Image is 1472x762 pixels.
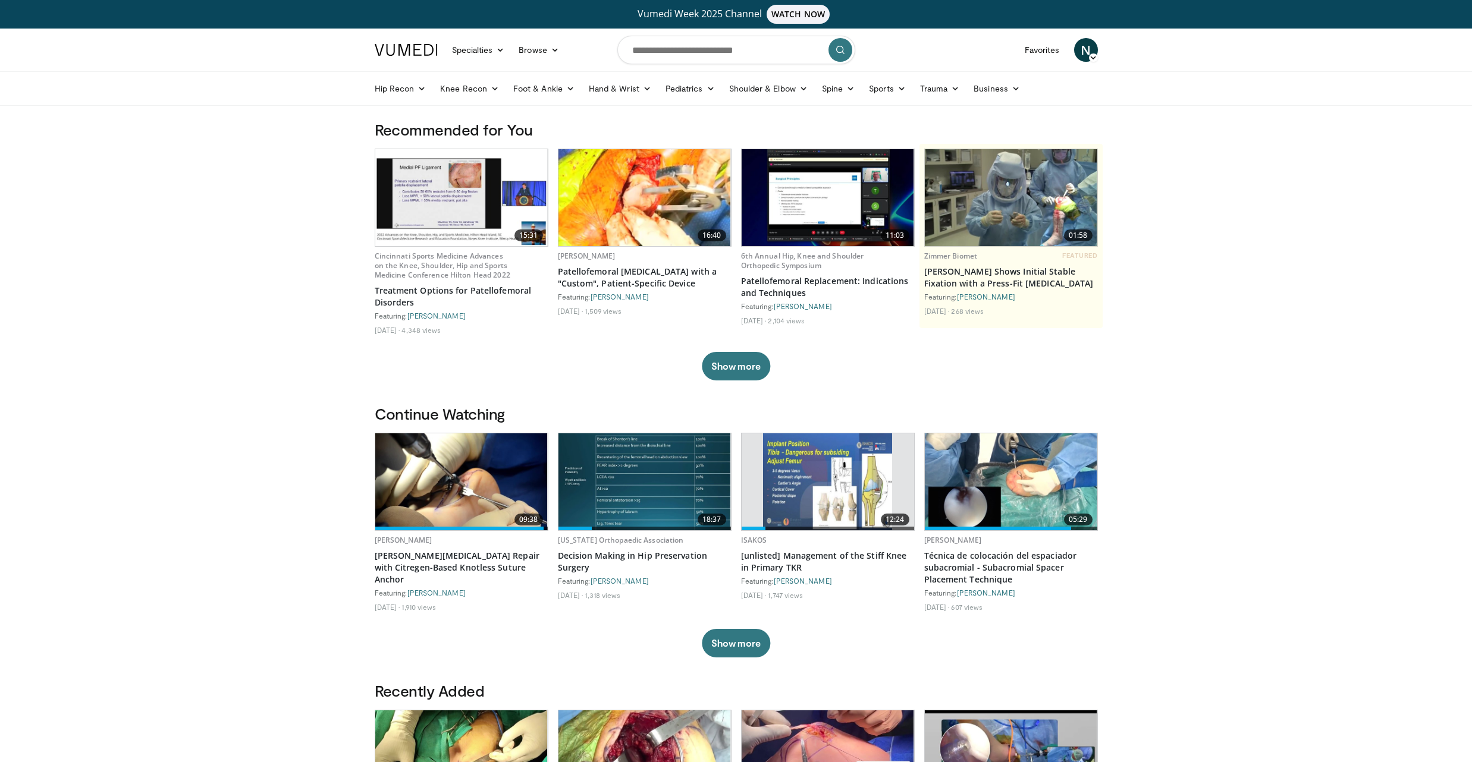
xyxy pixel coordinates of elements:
[407,311,466,320] a: [PERSON_NAME]
[558,251,616,261] a: [PERSON_NAME]
[617,36,855,64] input: Search topics, interventions
[741,550,915,574] a: [unlisted] Management of the Stiff Knee in Primary TKR
[957,292,1015,301] a: [PERSON_NAME]
[742,149,914,246] img: 1451aca2-001e-4e36-a13f-9f5723e9af9f.620x360_q85_upscale.jpg
[375,149,548,246] img: 6d1c6822-5ed3-4938-bc61-0ad3c01bef32.620x360_q85_upscale.jpg
[1074,38,1098,62] a: N
[741,275,915,299] a: Patellofemoral Replacement: Indications and Techniques
[558,306,583,316] li: [DATE]
[514,514,543,525] span: 09:38
[924,266,1098,289] a: [PERSON_NAME] Shows Initial Stable Fixation with a Press-Fit [MEDICAL_DATA]
[375,285,548,308] a: Treatment Options for Patellofemoral Disorders
[925,433,1097,530] a: 05:29
[407,588,466,597] a: [PERSON_NAME]
[375,588,548,597] div: Featuring:
[582,77,658,100] a: Hand & Wrist
[375,149,548,246] a: 15:31
[658,77,722,100] a: Pediatrics
[951,602,983,612] li: 607 views
[585,306,622,316] li: 1,509 views
[445,38,512,62] a: Specialties
[881,514,909,525] span: 12:24
[924,535,982,545] a: [PERSON_NAME]
[375,120,1098,139] h3: Recommended for You
[1064,514,1093,525] span: 05:29
[924,588,1098,597] div: Featuring:
[558,266,732,289] a: Patellofemoral [MEDICAL_DATA] with a "Custom", Patient-Specific Device
[401,325,441,335] li: 4,348 views
[742,149,914,246] a: 11:03
[558,550,732,574] a: Decision Making in Hip Preservation Surgery
[768,316,805,325] li: 2,104 views
[558,292,732,301] div: Featuring:
[1064,229,1093,241] span: 01:58
[1062,251,1097,260] span: FEATURED
[375,681,1098,700] h3: Recently Added
[558,590,583,600] li: [DATE]
[375,404,1098,423] h3: Continue Watching
[591,292,649,301] a: [PERSON_NAME]
[375,44,438,56] img: VuMedi Logo
[558,576,732,585] div: Featuring:
[702,352,770,380] button: Show more
[506,77,582,100] a: Foot & Ankle
[767,5,830,24] span: WATCH NOW
[924,292,1098,301] div: Featuring:
[375,251,510,280] a: Cincinnati Sports Medicine Advances on the Knee, Shoulder, Hip and Sports Medicine Conference Hil...
[741,251,864,270] a: 6th Annual Hip, Knee and Shoulder Orthopedic Symposium
[951,306,984,316] li: 268 views
[742,433,914,530] a: 12:24
[558,535,684,545] a: [US_STATE] Orthopaedic Association
[768,590,803,600] li: 1,747 views
[1018,38,1067,62] a: Favorites
[401,602,436,612] li: 1,910 views
[558,149,731,246] a: 16:40
[774,302,832,310] a: [PERSON_NAME]
[368,77,434,100] a: Hip Recon
[375,602,400,612] li: [DATE]
[925,149,1097,246] a: 01:58
[924,550,1098,585] a: Técnica de colocación del espaciador subacromial - Subacromial Spacer Placement Technique
[924,251,978,261] a: Zimmer Biomet
[433,77,506,100] a: Knee Recon
[375,325,400,335] li: [DATE]
[558,149,731,246] img: 0ad8fa50-2947-432d-9c0a-9171585816d6.620x360_q85_upscale.jpg
[815,77,862,100] a: Spine
[722,77,815,100] a: Shoulder & Elbow
[558,433,731,530] a: 18:37
[741,301,915,311] div: Featuring:
[925,433,1097,530] img: 421a5e23-808e-4754-9673-9020dedc0884.620x360_q85_upscale.jpg
[375,535,432,545] a: [PERSON_NAME]
[763,433,893,530] img: d59b8f35-748a-4390-b0a8-4d9b5f27ad1b.620x360_q85_upscale.jpg
[511,38,566,62] a: Browse
[881,229,909,241] span: 11:03
[924,602,950,612] li: [DATE]
[698,514,726,525] span: 18:37
[913,77,967,100] a: Trauma
[741,316,767,325] li: [DATE]
[741,576,915,585] div: Featuring:
[862,77,913,100] a: Sports
[741,590,767,600] li: [DATE]
[585,590,620,600] li: 1,318 views
[375,311,548,320] div: Featuring:
[375,433,548,530] img: 494bc66b-2f64-484e-a62a-d4149d85dd8f.620x360_q85_upscale.jpg
[514,229,543,241] span: 15:31
[924,306,950,316] li: [DATE]
[957,588,1015,597] a: [PERSON_NAME]
[925,149,1097,246] img: 6bc46ad6-b634-4876-a934-24d4e08d5fac.620x360_q85_upscale.jpg
[558,433,731,530] img: 4882021c-4167-42c6-9096-36fb61a4f65c.620x360_q85_upscale.jpg
[702,629,770,657] button: Show more
[376,5,1096,24] a: Vumedi Week 2025 ChannelWATCH NOW
[375,433,548,530] a: 09:38
[375,550,548,585] a: [PERSON_NAME][MEDICAL_DATA] Repair with Citregen-Based Knotless Suture Anchor
[591,577,649,585] a: [PERSON_NAME]
[741,535,767,545] a: ISAKOS
[698,229,726,241] span: 16:40
[774,577,832,585] a: [PERSON_NAME]
[966,77,1027,100] a: Business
